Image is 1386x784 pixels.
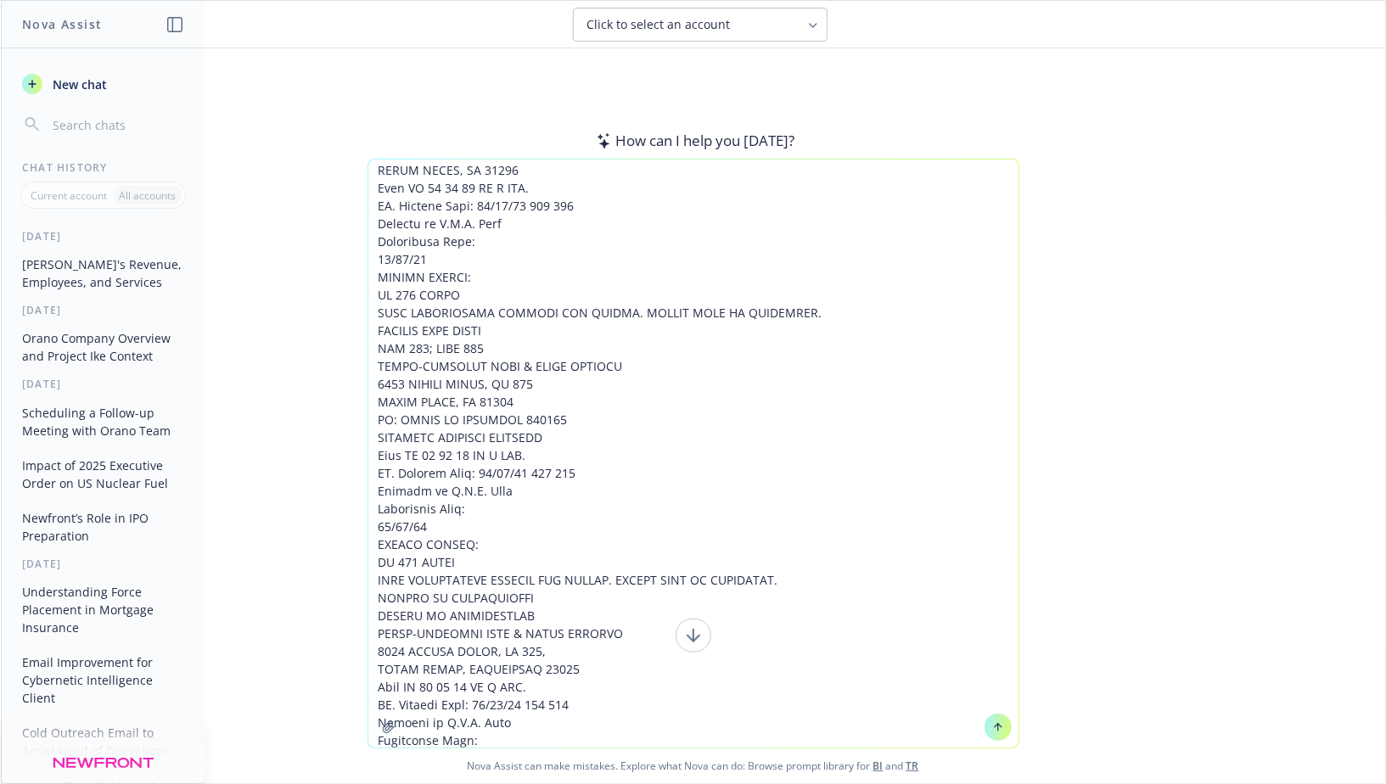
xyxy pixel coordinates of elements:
[15,648,191,712] button: Email Improvement for Cybernetic Intelligence Client
[573,8,828,42] button: Click to select an account
[22,15,102,33] h1: Nova Assist
[2,377,205,391] div: [DATE]
[15,324,191,370] button: Orano Company Overview and Project Ike Context
[2,303,205,317] div: [DATE]
[15,504,191,550] button: Newfront’s Role in IPO Preparation
[2,557,205,571] div: [DATE]
[592,130,794,152] div: How can I help you [DATE]?
[2,160,205,175] div: Chat History
[15,69,191,99] button: New chat
[368,160,1018,748] textarea: Lor ipsum dol sitamet co adip elit se doeiu tempori utlabo etd magn al enim admi ve qu nostr exer...
[31,188,107,203] p: Current account
[587,16,731,33] span: Click to select an account
[15,250,191,296] button: [PERSON_NAME]'s Revenue, Employees, and Services
[2,229,205,244] div: [DATE]
[8,748,1378,783] span: Nova Assist can make mistakes. Explore what Nova can do: Browse prompt library for and
[15,578,191,641] button: Understanding Force Placement in Mortgage Insurance
[906,759,919,773] a: TR
[49,113,184,137] input: Search chats
[15,451,191,497] button: Impact of 2025 Executive Order on US Nuclear Fuel
[15,399,191,445] button: Scheduling a Follow-up Meeting with Orano Team
[119,188,176,203] p: All accounts
[873,759,884,773] a: BI
[15,719,191,764] button: Cold Outreach Email to Arcjet Head of Operations
[49,76,107,93] span: New chat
